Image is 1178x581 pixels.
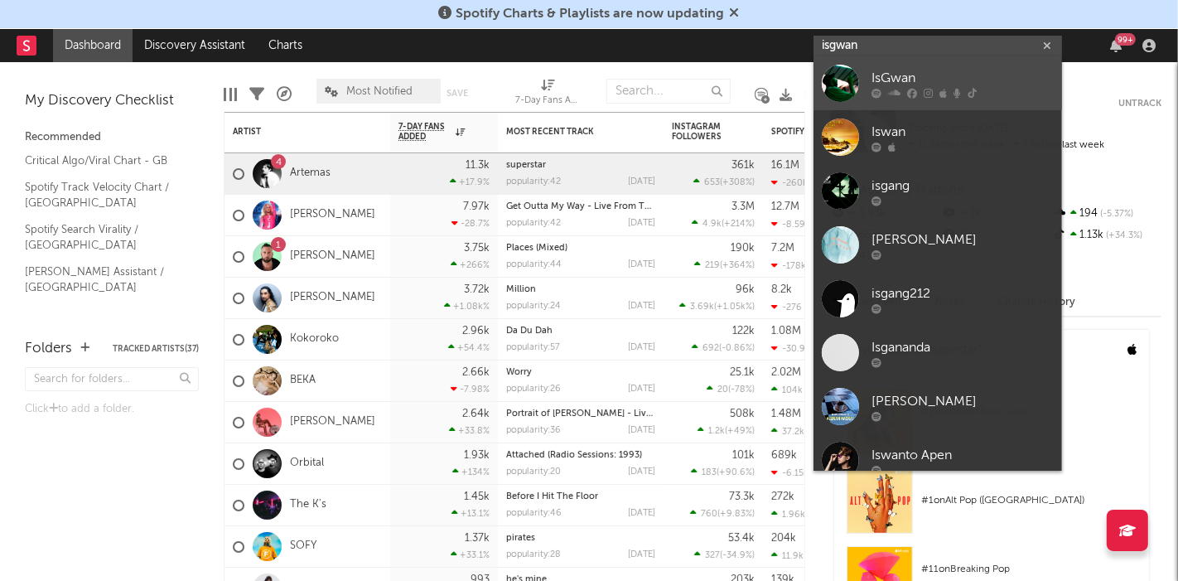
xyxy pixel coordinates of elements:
[813,36,1062,56] input: Search for artists
[813,218,1062,272] a: [PERSON_NAME]
[450,177,490,187] div: +17.9 %
[277,70,292,119] div: A&R Pipeline
[506,467,561,477] div: popularity: 20
[921,559,1137,579] div: # 11 on Breaking Pop
[466,160,490,171] div: 11.3k
[813,164,1062,218] a: isgang
[506,327,553,336] a: Da Du Dah
[290,498,326,512] a: The K's
[871,123,1054,143] div: Iswan
[730,409,755,419] div: 508k
[813,380,1062,433] a: [PERSON_NAME]
[871,446,1054,466] div: Iswanto Apen
[224,70,237,119] div: Edit Columns
[871,284,1054,304] div: isgang212
[717,303,752,312] span: +1.05k %
[672,122,730,142] div: Instagram Followers
[456,7,725,21] span: Spotify Charts & Playlists are now updating
[771,177,808,188] div: -260k
[290,457,324,471] a: Orbital
[1051,225,1161,246] div: 1.13k
[506,302,561,311] div: popularity: 24
[628,467,655,477] div: [DATE]
[813,326,1062,380] a: Isgananda
[133,29,257,62] a: Discovery Assistant
[506,202,655,211] div: Get Outta My Way - Live From The Tension Tour
[730,367,755,378] div: 25.1k
[732,326,755,336] div: 122k
[722,178,752,187] span: +308 %
[290,374,316,388] a: BEKA
[25,128,199,148] div: Recommended
[506,385,561,394] div: popularity: 26
[771,243,794,254] div: 7.2M
[447,89,468,98] button: Save
[506,409,772,419] a: Portrait of [PERSON_NAME] - Live From [GEOGRAPHIC_DATA]
[690,508,755,519] div: ( )
[692,218,755,229] div: ( )
[290,332,339,346] a: Kokoroko
[679,301,755,312] div: ( )
[771,302,802,312] div: -276
[506,451,642,460] a: Attached (Radio Sessions: 1993)
[506,202,716,211] a: Get Outta My Way - Live From The Tension Tour
[736,284,755,295] div: 96k
[717,385,728,395] span: 20
[694,550,755,560] div: ( )
[506,244,655,253] div: Places (Mixed)
[506,409,655,419] div: Portrait of Tracy - Live From Malibu
[606,79,731,104] input: Search...
[25,263,182,297] a: [PERSON_NAME] Assistant / [GEOGRAPHIC_DATA]
[25,178,182,212] a: Spotify Track Velocity Chart / [GEOGRAPHIC_DATA]
[1098,210,1134,219] span: -5.37 %
[506,285,536,294] a: Million
[705,261,720,270] span: 219
[451,218,490,229] div: -28.7 %
[506,285,655,294] div: Million
[464,450,490,461] div: 1.93k
[771,533,796,544] div: 204k
[731,201,755,212] div: 3.3M
[702,344,719,353] span: 692
[707,384,755,395] div: ( )
[290,208,375,222] a: [PERSON_NAME]
[628,550,655,559] div: [DATE]
[722,344,752,353] span: -0.86 %
[722,551,752,560] span: -34.9 %
[506,260,562,269] div: popularity: 44
[506,177,561,186] div: popularity: 42
[871,177,1054,196] div: isgang
[506,219,561,228] div: popularity: 42
[398,122,451,142] span: 7-Day Fans Added
[506,492,598,501] a: Before I Hit The Floor
[731,385,752,395] span: -78 %
[290,415,375,429] a: [PERSON_NAME]
[720,510,752,519] span: +9.83 %
[628,426,655,435] div: [DATE]
[448,342,490,353] div: +54.4 %
[771,509,805,520] div: 1.96k
[25,339,72,359] div: Folders
[506,534,535,543] a: pirates
[257,29,314,62] a: Charts
[771,160,799,171] div: 16.1M
[25,399,199,419] div: Click to add a folder.
[771,426,804,437] div: 37.2k
[628,219,655,228] div: [DATE]
[690,303,714,312] span: 3.69k
[290,167,331,181] a: Artemas
[506,368,655,377] div: Worry
[25,305,182,339] a: Algorithmic A&R Assistant ([GEOGRAPHIC_DATA])
[771,367,801,378] div: 2.02M
[724,220,752,229] span: +214 %
[813,110,1062,164] a: Iswan
[871,338,1054,358] div: Isgananda
[464,284,490,295] div: 3.72k
[451,259,490,270] div: +266 %
[506,244,567,253] a: Places (Mixed)
[771,284,792,295] div: 8.2k
[771,385,803,395] div: 104k
[290,540,316,554] a: SOFY
[813,272,1062,326] a: isgang212
[506,509,562,518] div: popularity: 46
